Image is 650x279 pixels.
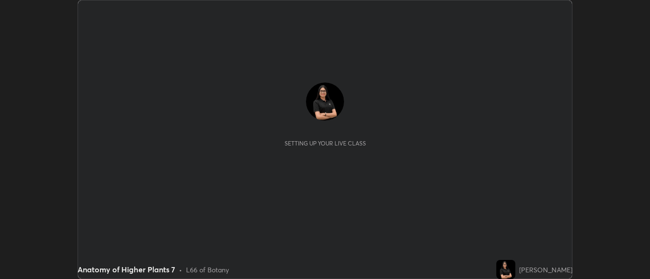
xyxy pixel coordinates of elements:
[179,265,182,275] div: •
[519,265,572,275] div: [PERSON_NAME]
[306,83,344,121] img: 2bae6509bf0947e3a873d2d6ab89f9eb.jpg
[496,260,515,279] img: 2bae6509bf0947e3a873d2d6ab89f9eb.jpg
[285,140,366,147] div: Setting up your live class
[186,265,229,275] div: L66 of Botany
[78,264,175,275] div: Anatomy of Higher Plants 7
